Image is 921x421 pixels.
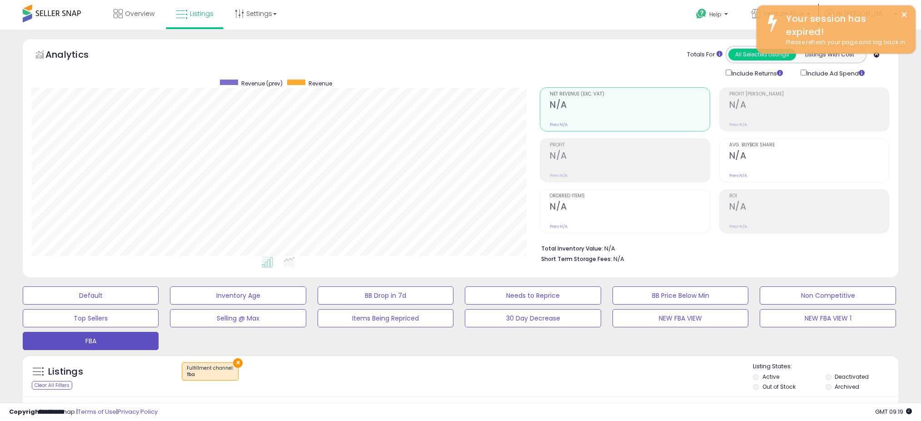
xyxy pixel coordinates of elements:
small: Prev: N/A [729,122,747,127]
div: Totals For [687,50,722,59]
span: Avg. Buybox Share [729,143,889,148]
b: Total Inventory Value: [541,245,603,252]
label: Archived [835,383,859,391]
span: Net Revenue (Exc. VAT) [550,92,709,97]
small: Prev: N/A [729,224,747,229]
span: Profit [PERSON_NAME] [729,92,889,97]
button: Items Being Repriced [318,309,453,327]
span: Ordered Items [550,194,709,199]
span: Revenue (prev) [241,80,283,87]
div: Clear All Filters [32,381,72,390]
label: Active [762,373,779,381]
div: Please refresh your page and log back in [779,38,909,47]
div: Your session has expired! [779,12,909,38]
span: Help [709,10,722,18]
button: Default [23,286,159,305]
p: Listing States: [753,362,898,371]
span: Profit [550,143,709,148]
label: Deactivated [835,373,869,381]
h2: N/A [729,201,889,214]
button: Selling @ Max [170,309,306,327]
div: fba [187,371,234,378]
button: NEW FBA VIEW 1 [760,309,896,327]
button: × [901,9,908,20]
div: Include Ad Spend [794,68,879,78]
small: Prev: N/A [550,122,568,127]
span: 2025-08-11 09:19 GMT [875,407,912,416]
b: Short Term Storage Fees: [541,255,612,263]
button: Needs to Reprice [465,286,601,305]
span: Fulfillment channel : [187,365,234,378]
span: Overview [125,9,154,18]
button: × [233,358,243,368]
i: Get Help [696,8,707,20]
a: Help [689,1,737,30]
h2: N/A [729,150,889,163]
div: Include Returns [719,68,794,78]
button: FBA [23,332,159,350]
h2: N/A [550,201,709,214]
button: Inventory Age [170,286,306,305]
span: N/A [613,255,624,263]
h2: N/A [550,100,709,112]
button: 30 Day Decrease [465,309,601,327]
h5: Listings [48,366,83,378]
button: BB Drop in 7d [318,286,453,305]
span: ROI [729,194,889,199]
button: Top Sellers [23,309,159,327]
button: Listings With Cost [796,49,863,60]
span: Listings [190,9,214,18]
small: Prev: N/A [550,224,568,229]
small: Prev: N/A [550,173,568,178]
button: Non Competitive [760,286,896,305]
button: NEW FBA VIEW [612,309,748,327]
small: Prev: N/A [729,173,747,178]
h2: N/A [729,100,889,112]
h2: N/A [550,150,709,163]
button: BB Price Below Min [612,286,748,305]
strong: Copyright [9,407,42,416]
span: Revenue [309,80,332,87]
button: All Selected Listings [728,49,796,60]
div: seller snap | | [9,408,158,416]
label: Out of Stock [762,383,796,391]
li: N/A [541,242,882,253]
h5: Analytics [45,48,106,63]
